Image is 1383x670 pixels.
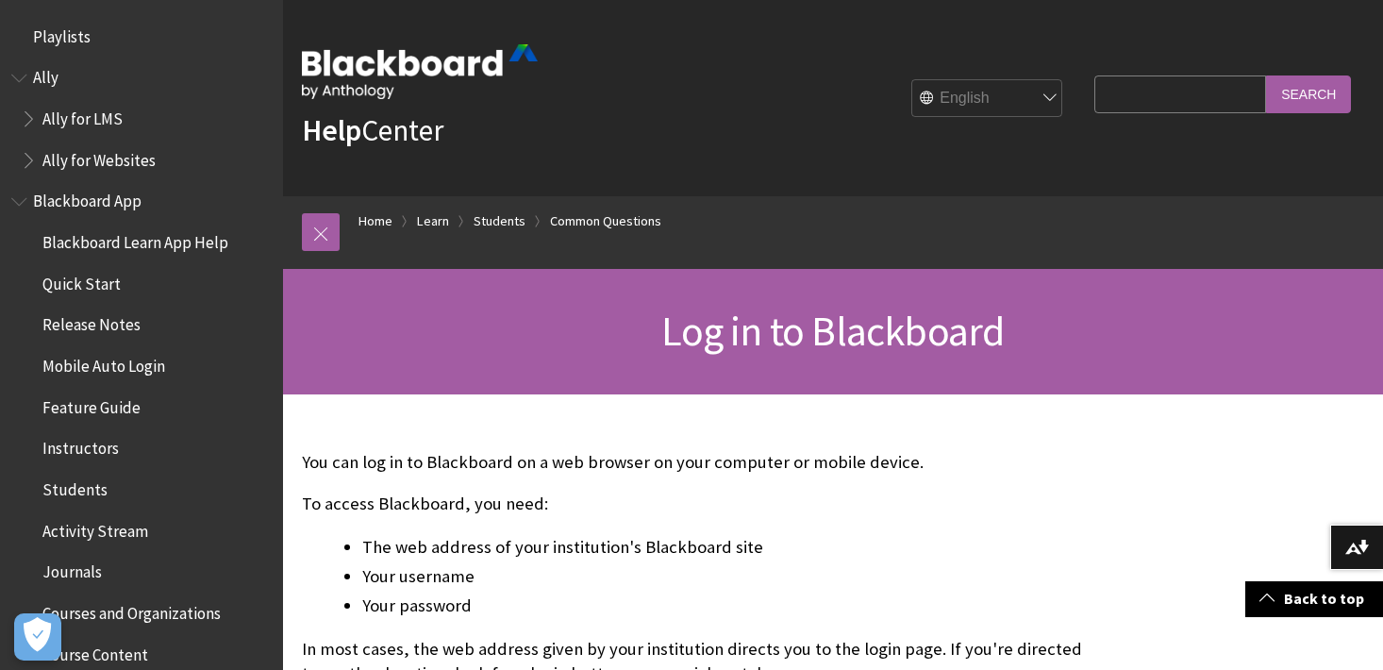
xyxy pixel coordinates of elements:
[42,557,102,582] span: Journals
[302,111,361,149] strong: Help
[42,597,221,623] span: Courses and Organizations
[42,350,165,376] span: Mobile Auto Login
[1245,581,1383,616] a: Back to top
[33,62,58,88] span: Ally
[42,392,141,417] span: Feature Guide
[42,310,141,335] span: Release Notes
[417,209,449,233] a: Learn
[42,474,108,499] span: Students
[42,515,148,541] span: Activity Stream
[1266,75,1351,112] input: Search
[302,450,1085,475] p: You can log in to Blackboard on a web browser on your computer or mobile device.
[11,62,272,176] nav: Book outline for Anthology Ally Help
[302,492,1085,516] p: To access Blackboard, you need:
[33,186,142,211] span: Blackboard App
[42,268,121,293] span: Quick Start
[11,21,272,53] nav: Book outline for Playlists
[661,305,1004,357] span: Log in to Blackboard
[42,433,119,459] span: Instructors
[302,111,443,149] a: HelpCenter
[362,534,1085,561] li: The web address of your institution's Blackboard site
[550,209,661,233] a: Common Questions
[302,44,538,99] img: Blackboard by Anthology
[42,226,228,252] span: Blackboard Learn App Help
[42,639,148,664] span: Course Content
[42,144,156,170] span: Ally for Websites
[362,593,1085,619] li: Your password
[474,209,525,233] a: Students
[362,563,1085,590] li: Your username
[14,613,61,661] button: Open Preferences
[33,21,91,46] span: Playlists
[42,103,123,128] span: Ally for LMS
[912,80,1063,118] select: Site Language Selector
[358,209,392,233] a: Home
